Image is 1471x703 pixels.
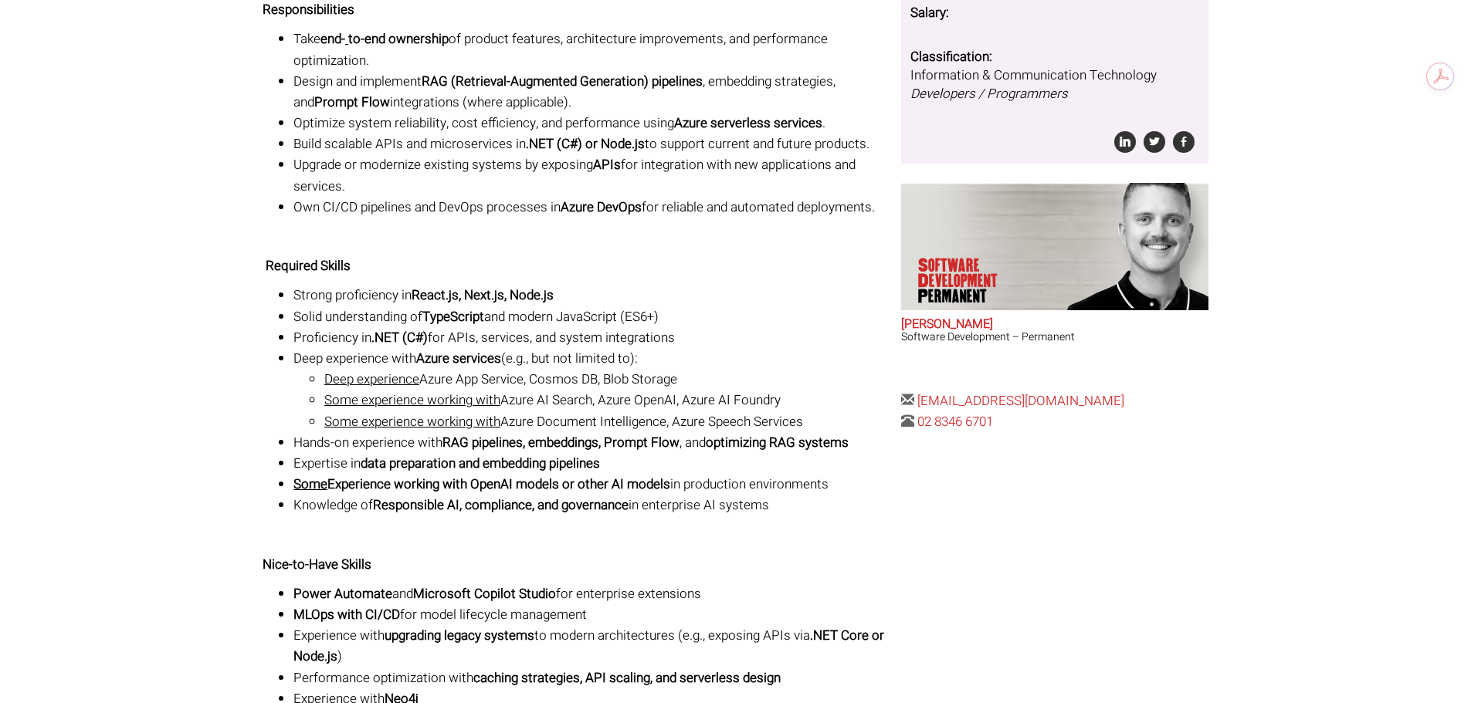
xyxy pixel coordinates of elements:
[293,285,890,306] li: Strong proficiency in
[293,71,890,113] li: Design and implement , embedding strategies, and integrations (where applicable).
[293,348,890,432] li: Deep experience with (e.g., but not limited to):
[293,605,400,624] strong: MLOps with CI/CD
[593,155,621,174] strong: APIs
[413,584,556,603] strong: Microsoft Copilot Studio
[526,134,645,154] strong: .NET (C#) or Node.js
[293,495,890,515] li: Knowledge of in enterprise AI systems
[371,328,428,347] strong: .NET (C#)
[422,72,703,91] strong: RAG (Retrieval-Augmented Generation) pipelines
[917,391,1124,411] a: [EMAIL_ADDRESS][DOMAIN_NAME]
[293,197,890,218] li: Own CI/CD pipelines and DevOps processes in for reliable and automated deployments.
[324,390,890,411] li: Azure AI Search, Azure OpenAI, Azure AI Foundry
[422,307,484,326] strong: TypeScript
[327,475,670,494] strong: Experience working with OpenAI models or other AI models
[293,583,890,604] li: and for enterprise extensions
[293,474,890,495] li: in production environments
[324,370,419,389] span: Deep experience
[293,626,884,666] strong: .NET Core or Node.js
[293,134,890,154] li: Build scalable APIs and microservices in to support current and future products.
[293,327,890,348] li: Proficiency in for APIs, services, and system integrations
[293,29,890,70] li: Take of product features, architecture improvements, and performance optimization.
[901,331,1208,343] h3: Software Development – Permanent
[1060,183,1208,310] img: Sam Williamson does Software Development Permanent
[314,93,390,112] strong: Prompt Flow
[320,29,449,49] strong: end- to-end ownership
[918,258,1037,304] p: Software Development
[910,84,1068,103] i: Developers / Programmers
[412,286,554,305] strong: React.js, Next.js, Node.js
[324,412,500,431] span: Some experience working with
[266,256,351,275] strong: Required Skills
[361,454,600,473] strong: data preparation and embedding pipelines
[674,113,822,133] strong: Azure serverless services
[416,349,501,368] strong: Azure services
[324,390,500,410] span: Some experience working with
[706,433,849,452] strong: optimizing RAG systems
[373,495,629,515] strong: Responsible AI, compliance, and governance
[918,289,1037,304] span: Permanent
[324,369,890,390] li: Azure App Service, Cosmos DB, Blob Storage
[901,318,1208,332] h2: [PERSON_NAME]
[910,4,1199,22] dt: Salary:
[293,113,890,134] li: Optimize system reliability, cost efficiency, and performance using .
[293,668,890,688] li: Performance optimization with
[293,584,392,603] strong: Power Automate
[910,66,1199,104] dd: Information & Communication Technology
[293,306,890,327] li: Solid understanding of and modern JavaScript (ES6+)
[293,625,890,667] li: Experience with to modern architectures (e.g., exposing APIs via )
[910,48,1199,66] dt: Classification:
[324,411,890,432] li: Azure Document Intelligence, Azure Speech Services
[263,555,371,574] strong: Nice-to-Have Skills
[293,604,890,625] li: for model lifecycle management
[293,453,890,474] li: Expertise in
[561,198,642,217] strong: Azure DevOps
[917,412,993,431] a: 02 8346 6701
[293,432,890,453] li: Hands-on experience with , and
[293,154,890,196] li: Upgrade or modernize existing systems by exposing for integration with new applications and servi...
[473,668,781,688] strong: caching strategies, API scaling, and serverless design
[385,626,534,645] strong: upgrading legacy systems
[293,475,327,494] span: Some
[442,433,680,452] strong: RAG pipelines, embeddings, Prompt Flow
